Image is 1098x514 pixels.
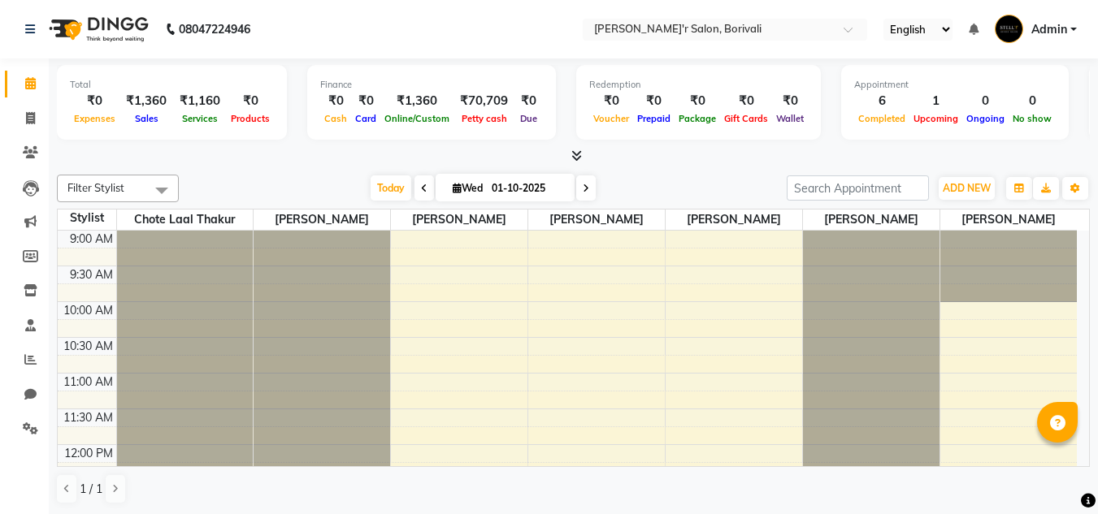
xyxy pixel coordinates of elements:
[173,92,227,110] div: ₹1,160
[131,113,163,124] span: Sales
[487,176,568,201] input: 2025-10-01
[909,92,962,110] div: 1
[940,209,1077,230] span: [PERSON_NAME]
[60,338,116,355] div: 10:30 AM
[962,92,1009,110] div: 0
[58,209,116,227] div: Stylist
[454,92,514,110] div: ₹70,709
[943,182,991,194] span: ADD NEW
[254,209,390,230] span: [PERSON_NAME]
[675,113,720,124] span: Package
[380,92,454,110] div: ₹1,360
[772,113,808,124] span: Wallet
[320,92,351,110] div: ₹0
[117,209,254,230] span: Chote Laal Thakur
[1030,449,1082,498] iframe: chat widget
[772,92,808,110] div: ₹0
[514,92,543,110] div: ₹0
[909,113,962,124] span: Upcoming
[666,209,802,230] span: [PERSON_NAME]
[351,92,380,110] div: ₹0
[516,113,541,124] span: Due
[995,15,1023,43] img: Admin
[70,78,274,92] div: Total
[227,92,274,110] div: ₹0
[179,6,250,52] b: 08047224946
[449,182,487,194] span: Wed
[351,113,380,124] span: Card
[60,409,116,426] div: 11:30 AM
[633,113,675,124] span: Prepaid
[380,113,454,124] span: Online/Custom
[1031,21,1067,38] span: Admin
[803,209,940,230] span: [PERSON_NAME]
[320,113,351,124] span: Cash
[675,92,720,110] div: ₹0
[720,92,772,110] div: ₹0
[80,481,102,498] span: 1 / 1
[787,175,929,201] input: Search Appointment
[41,6,153,52] img: logo
[371,175,411,201] span: Today
[70,113,119,124] span: Expenses
[720,113,772,124] span: Gift Cards
[227,113,274,124] span: Products
[60,374,116,391] div: 11:00 AM
[67,266,116,283] div: 9:30 AM
[1009,92,1056,110] div: 0
[589,92,633,110] div: ₹0
[320,78,543,92] div: Finance
[633,92,675,110] div: ₹0
[939,177,995,200] button: ADD NEW
[119,92,173,110] div: ₹1,360
[854,78,1056,92] div: Appointment
[67,181,124,194] span: Filter Stylist
[178,113,222,124] span: Services
[391,209,527,230] span: [PERSON_NAME]
[589,78,808,92] div: Redemption
[60,302,116,319] div: 10:00 AM
[67,231,116,248] div: 9:00 AM
[589,113,633,124] span: Voucher
[528,209,665,230] span: [PERSON_NAME]
[962,113,1009,124] span: Ongoing
[854,113,909,124] span: Completed
[70,92,119,110] div: ₹0
[1009,113,1056,124] span: No show
[854,92,909,110] div: 6
[61,445,116,462] div: 12:00 PM
[458,113,511,124] span: Petty cash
